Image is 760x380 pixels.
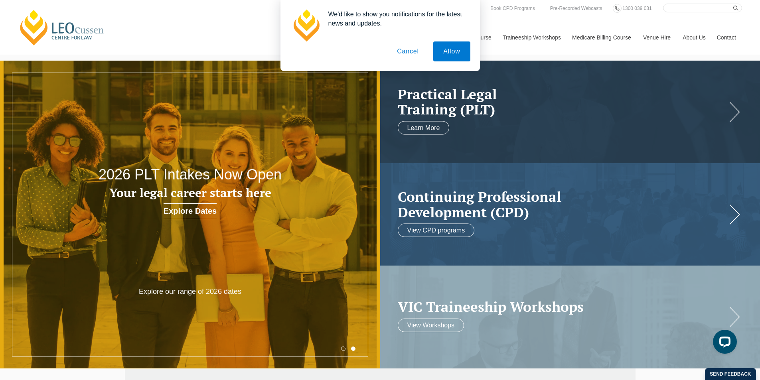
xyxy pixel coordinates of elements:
a: Explore Dates [164,203,217,219]
h2: Practical Legal Training (PLT) [398,86,727,117]
a: Practical LegalTraining (PLT) [398,86,727,117]
button: Cancel [387,41,429,61]
a: Continuing ProfessionalDevelopment (CPD) [398,189,727,220]
h3: Your legal career starts here [76,186,304,199]
a: Learn More [398,121,450,134]
button: 1 [341,347,345,351]
h2: Continuing Professional Development (CPD) [398,189,727,220]
h2: 2026 PLT Intakes Now Open [76,167,304,183]
a: View CPD programs [398,224,475,237]
button: 2 [351,347,355,351]
iframe: LiveChat chat widget [707,327,740,360]
img: notification icon [290,10,322,41]
p: Explore our range of 2026 dates [114,287,266,296]
a: VIC Traineeship Workshops [398,299,727,315]
div: We'd like to show you notifications for the latest news and updates. [322,10,470,28]
button: Allow [433,41,470,61]
a: View Workshops [398,318,464,332]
